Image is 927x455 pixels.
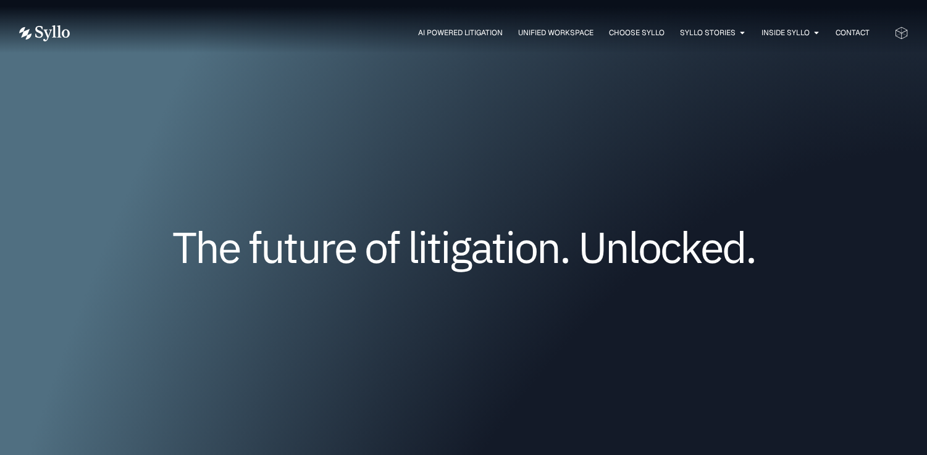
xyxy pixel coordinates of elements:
img: Vector [19,25,70,41]
a: Syllo Stories [680,27,736,38]
a: Inside Syllo [761,27,810,38]
h1: The future of litigation. Unlocked. [93,227,834,267]
a: Unified Workspace [518,27,594,38]
a: AI Powered Litigation [418,27,503,38]
a: Choose Syllo [609,27,665,38]
div: Menu Toggle [94,27,870,39]
nav: Menu [94,27,870,39]
a: Contact [836,27,870,38]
